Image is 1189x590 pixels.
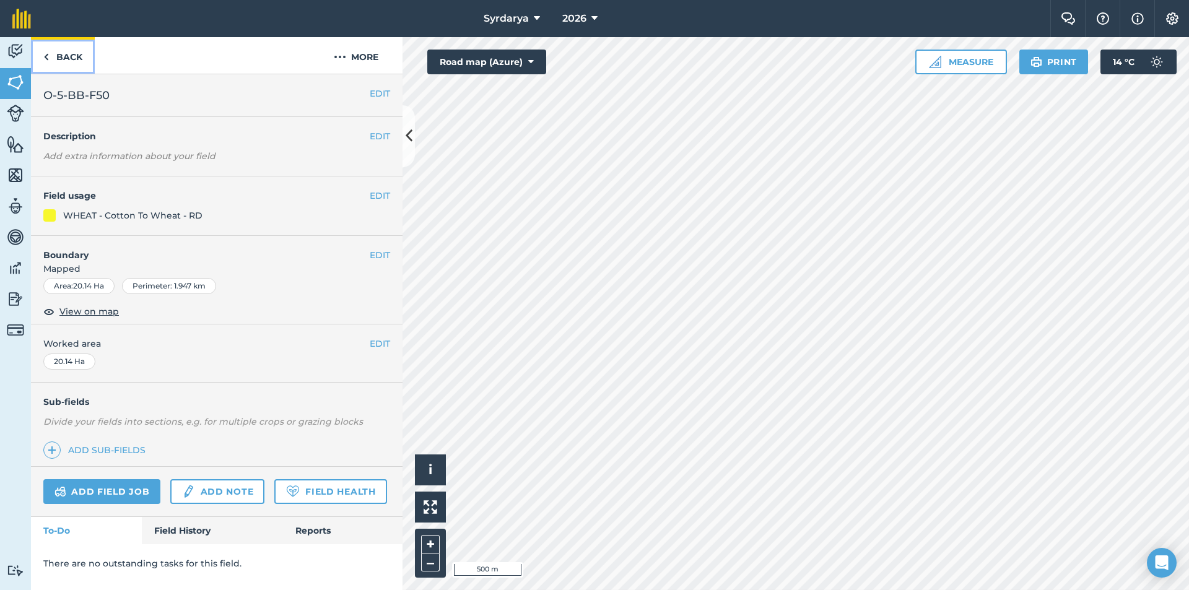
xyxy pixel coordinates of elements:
[142,517,282,544] a: Field History
[1095,12,1110,25] img: A question mark icon
[63,209,203,222] div: WHEAT - Cotton To Wheat - RD
[7,290,24,308] img: svg+xml;base64,PD94bWwgdmVyc2lvbj0iMS4wIiBlbmNvZGluZz0idXRmLTgiPz4KPCEtLSBHZW5lcmF0b3I6IEFkb2JlIE...
[7,105,24,122] img: svg+xml;base64,PD94bWwgdmVyc2lvbj0iMS4wIiBlbmNvZGluZz0idXRmLTgiPz4KPCEtLSBHZW5lcmF0b3I6IEFkb2JlIE...
[1061,12,1076,25] img: Two speech bubbles overlapping with the left bubble in the forefront
[43,150,216,162] em: Add extra information about your field
[370,248,390,262] button: EDIT
[421,535,440,553] button: +
[12,9,31,28] img: fieldmargin Logo
[43,304,119,319] button: View on map
[370,337,390,350] button: EDIT
[181,484,195,499] img: svg+xml;base64,PD94bWwgdmVyc2lvbj0iMS4wIiBlbmNvZGluZz0idXRmLTgiPz4KPCEtLSBHZW5lcmF0b3I6IEFkb2JlIE...
[424,500,437,514] img: Four arrows, one pointing top left, one top right, one bottom right and the last bottom left
[370,87,390,100] button: EDIT
[429,462,432,477] span: i
[31,37,95,74] a: Back
[7,197,24,215] img: svg+xml;base64,PD94bWwgdmVyc2lvbj0iMS4wIiBlbmNvZGluZz0idXRmLTgiPz4KPCEtLSBHZW5lcmF0b3I6IEFkb2JlIE...
[7,321,24,339] img: svg+xml;base64,PD94bWwgdmVyc2lvbj0iMS4wIiBlbmNvZGluZz0idXRmLTgiPz4KPCEtLSBHZW5lcmF0b3I6IEFkb2JlIE...
[122,278,216,294] div: Perimeter : 1.947 km
[43,129,390,143] h4: Description
[484,11,529,26] span: Syrdarya
[7,166,24,184] img: svg+xml;base64,PHN2ZyB4bWxucz0iaHR0cDovL3d3dy53My5vcmcvMjAwMC9zdmciIHdpZHRoPSI1NiIgaGVpZ2h0PSI2MC...
[43,416,363,427] em: Divide your fields into sections, e.g. for multiple crops or grazing blocks
[1147,548,1177,578] div: Open Intercom Messenger
[7,42,24,61] img: svg+xml;base64,PD94bWwgdmVyc2lvbj0iMS4wIiBlbmNvZGluZz0idXRmLTgiPz4KPCEtLSBHZW5lcmF0b3I6IEFkb2JlIE...
[43,557,390,570] p: There are no outstanding tasks for this field.
[43,354,95,370] div: 20.14 Ha
[43,50,49,64] img: svg+xml;base64,PHN2ZyB4bWxucz0iaHR0cDovL3d3dy53My5vcmcvMjAwMC9zdmciIHdpZHRoPSI5IiBoZWlnaHQ9IjI0Ii...
[54,484,66,499] img: svg+xml;base64,PD94bWwgdmVyc2lvbj0iMS4wIiBlbmNvZGluZz0idXRmLTgiPz4KPCEtLSBHZW5lcmF0b3I6IEFkb2JlIE...
[415,454,446,485] button: i
[915,50,1007,74] button: Measure
[929,56,941,68] img: Ruler icon
[370,129,390,143] button: EDIT
[334,50,346,64] img: svg+xml;base64,PHN2ZyB4bWxucz0iaHR0cDovL3d3dy53My5vcmcvMjAwMC9zdmciIHdpZHRoPSIyMCIgaGVpZ2h0PSIyNC...
[1131,11,1144,26] img: svg+xml;base64,PHN2ZyB4bWxucz0iaHR0cDovL3d3dy53My5vcmcvMjAwMC9zdmciIHdpZHRoPSIxNyIgaGVpZ2h0PSIxNy...
[427,50,546,74] button: Road map (Azure)
[31,517,142,544] a: To-Do
[7,228,24,246] img: svg+xml;base64,PD94bWwgdmVyc2lvbj0iMS4wIiBlbmNvZGluZz0idXRmLTgiPz4KPCEtLSBHZW5lcmF0b3I6IEFkb2JlIE...
[48,443,56,458] img: svg+xml;base64,PHN2ZyB4bWxucz0iaHR0cDovL3d3dy53My5vcmcvMjAwMC9zdmciIHdpZHRoPSIxNCIgaGVpZ2h0PSIyNC...
[31,395,403,409] h4: Sub-fields
[7,565,24,576] img: svg+xml;base64,PD94bWwgdmVyc2lvbj0iMS4wIiBlbmNvZGluZz0idXRmLTgiPz4KPCEtLSBHZW5lcmF0b3I6IEFkb2JlIE...
[43,189,370,202] h4: Field usage
[310,37,403,74] button: More
[7,259,24,277] img: svg+xml;base64,PD94bWwgdmVyc2lvbj0iMS4wIiBlbmNvZGluZz0idXRmLTgiPz4KPCEtLSBHZW5lcmF0b3I6IEFkb2JlIE...
[1165,12,1180,25] img: A cog icon
[43,441,150,459] a: Add sub-fields
[43,337,390,350] span: Worked area
[1113,50,1135,74] span: 14 ° C
[43,87,110,104] span: O-5-BB-F50
[43,278,115,294] div: Area : 20.14 Ha
[7,73,24,92] img: svg+xml;base64,PHN2ZyB4bWxucz0iaHR0cDovL3d3dy53My5vcmcvMjAwMC9zdmciIHdpZHRoPSI1NiIgaGVpZ2h0PSI2MC...
[283,517,403,544] a: Reports
[170,479,264,504] a: Add note
[43,479,160,504] a: Add field job
[274,479,386,504] a: Field Health
[43,304,54,319] img: svg+xml;base64,PHN2ZyB4bWxucz0iaHR0cDovL3d3dy53My5vcmcvMjAwMC9zdmciIHdpZHRoPSIxOCIgaGVpZ2h0PSIyNC...
[31,262,403,275] span: Mapped
[1100,50,1177,74] button: 14 °C
[59,305,119,318] span: View on map
[370,189,390,202] button: EDIT
[421,553,440,571] button: –
[562,11,586,26] span: 2026
[1144,50,1169,74] img: svg+xml;base64,PD94bWwgdmVyc2lvbj0iMS4wIiBlbmNvZGluZz0idXRmLTgiPz4KPCEtLSBHZW5lcmF0b3I6IEFkb2JlIE...
[31,236,370,262] h4: Boundary
[1030,54,1042,69] img: svg+xml;base64,PHN2ZyB4bWxucz0iaHR0cDovL3d3dy53My5vcmcvMjAwMC9zdmciIHdpZHRoPSIxOSIgaGVpZ2h0PSIyNC...
[7,135,24,154] img: svg+xml;base64,PHN2ZyB4bWxucz0iaHR0cDovL3d3dy53My5vcmcvMjAwMC9zdmciIHdpZHRoPSI1NiIgaGVpZ2h0PSI2MC...
[1019,50,1089,74] button: Print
